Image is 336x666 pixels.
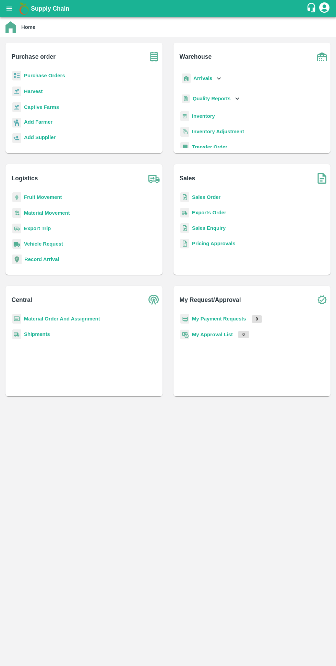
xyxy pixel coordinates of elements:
a: Export Trip [24,226,51,231]
a: Inventory [192,113,215,119]
a: Material Order And Assignment [24,316,100,321]
img: payment [180,314,189,324]
img: shipments [180,208,189,218]
div: account of current user [318,1,331,16]
img: inventory [180,127,189,137]
img: whArrival [182,74,191,83]
img: farmer [12,118,21,128]
b: Sales [180,173,195,183]
img: sales [180,239,189,249]
img: home [5,21,16,33]
img: approval [180,329,189,340]
img: delivery [12,224,21,234]
img: whTransfer [180,142,189,152]
a: Supply Chain [31,4,306,13]
img: purchase [145,48,163,65]
b: Central [12,295,32,305]
a: Exports Order [192,210,226,215]
b: Home [21,24,35,30]
a: Inventory Adjustment [192,129,244,134]
img: harvest [12,102,21,112]
a: Captive Farms [24,104,59,110]
a: My Approval List [192,332,233,337]
a: Sales Enquiry [192,225,226,231]
img: reciept [12,71,21,81]
b: Quality Reports [193,96,231,101]
img: fruit [12,192,21,202]
b: Warehouse [180,52,212,61]
a: Sales Order [192,194,220,200]
b: Supply Chain [31,5,69,12]
img: supplier [12,133,21,143]
img: vehicle [12,239,21,249]
button: open drawer [1,1,17,16]
b: Purchase order [12,52,56,61]
b: My Request/Approval [180,295,241,305]
div: Arrivals [180,71,223,86]
a: My Payment Requests [192,316,246,321]
img: qualityReport [182,94,190,103]
img: whInventory [180,111,189,121]
img: material [12,208,21,218]
a: Purchase Orders [24,73,65,78]
a: Record Arrival [24,257,59,262]
img: sales [180,223,189,233]
p: 0 [238,331,249,338]
a: Harvest [24,89,43,94]
b: Logistics [12,173,38,183]
img: logo [17,2,31,15]
div: customer-support [306,2,318,15]
p: 0 [252,315,262,323]
img: shipments [12,329,21,339]
img: truck [145,170,163,187]
a: Transfer Order [192,144,227,150]
a: Add Supplier [24,134,56,143]
img: central [145,291,163,308]
img: check [313,291,331,308]
img: harvest [12,86,21,97]
a: Material Movement [24,210,70,216]
img: recordArrival [12,255,22,264]
a: Shipments [24,331,50,337]
a: Pricing Approvals [192,241,235,246]
img: sales [180,192,189,202]
a: Fruit Movement [24,194,62,200]
img: centralMaterial [12,314,21,324]
a: Add Farmer [24,118,52,127]
b: Arrivals [193,76,212,81]
div: Quality Reports [180,92,241,106]
a: Vehicle Request [24,241,63,247]
img: soSales [313,170,331,187]
b: Add Farmer [24,119,52,125]
img: warehouse [313,48,331,65]
b: Add Supplier [24,135,56,140]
